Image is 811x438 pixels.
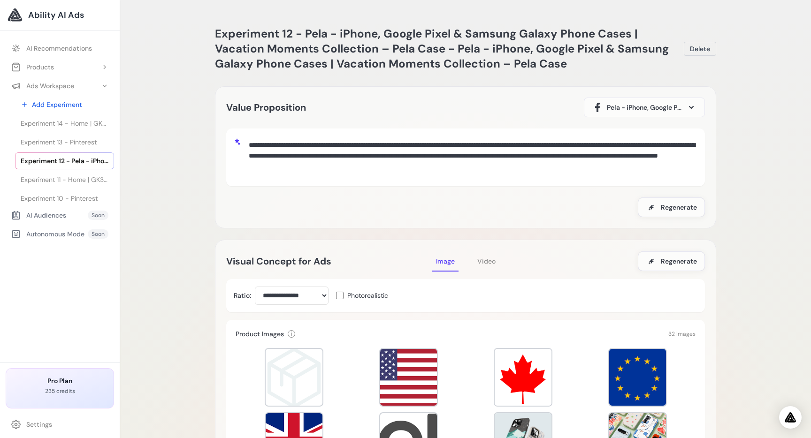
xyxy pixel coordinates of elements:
span: Image [436,257,455,265]
a: Experiment 10 - Pinterest [15,190,114,207]
div: Products [11,62,54,72]
a: Experiment 11 - Home | GK3 Capital [15,171,114,188]
h2: Visual Concept for Ads [226,254,432,269]
span: 32 images [668,330,696,338]
a: Experiment 12 - Pela - iPhone, Google Pixel & Samsung Galaxy Phone Cases | Vacation Moments Colle... [15,152,114,169]
h2: Value Proposition [226,100,306,115]
button: Image [432,251,459,272]
h3: Product Images [236,329,284,339]
a: Ability AI Ads [8,8,112,23]
span: Experiment 12 - Pela - iPhone, Google Pixel & Samsung Galaxy Phone Cases | Vacation Moments Colle... [215,26,669,71]
button: Regenerate [638,197,705,217]
a: Add Experiment [15,96,114,113]
div: Open Intercom Messenger [779,406,802,429]
button: Ads Workspace [6,77,114,94]
span: Regenerate [661,257,697,266]
span: Experiment 14 - Home | GK3 Capital [21,119,108,128]
p: 235 credits [14,387,106,395]
div: Ads Workspace [11,81,74,91]
button: Delete [684,42,716,56]
span: Regenerate [661,203,697,212]
input: Photorealistic [336,292,344,299]
span: Experiment 10 - Pinterest [21,194,98,203]
button: Pela - iPhone, Google Pixel & Samsung Galaxy Phone Cases | Vacation Moments Collection – Pela Case [584,98,705,117]
a: Experiment 13 - Pinterest [15,134,114,151]
span: Soon [88,211,108,220]
label: Ratio: [234,291,251,300]
div: Autonomous Mode [11,229,84,239]
a: Settings [6,416,114,433]
a: Experiment 14 - Home | GK3 Capital [15,115,114,132]
span: Ability AI Ads [28,8,84,22]
span: Video [477,257,496,265]
button: Regenerate [638,251,705,271]
h3: Pro Plan [14,376,106,385]
span: Pela - iPhone, Google Pixel & Samsung Galaxy Phone Cases | Vacation Moments Collection – Pela Case [607,103,682,112]
a: AI Recommendations [6,40,114,57]
span: Experiment 11 - Home | GK3 Capital [21,175,108,184]
button: Products [6,59,114,76]
span: i [291,330,292,338]
span: Photorealistic [347,291,388,300]
span: Experiment 12 - Pela - iPhone, Google Pixel & Samsung Galaxy Phone Cases | Vacation Moments Colle... [21,156,108,166]
span: Experiment 13 - Pinterest [21,137,97,147]
button: Video [474,251,499,272]
span: Soon [88,229,108,239]
div: AI Audiences [11,211,66,220]
span: Delete [690,44,710,53]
